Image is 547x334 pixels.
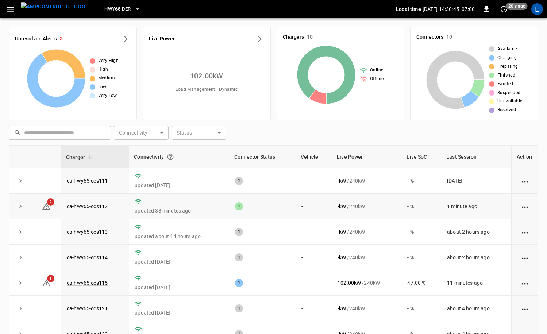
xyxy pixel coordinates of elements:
[497,63,518,70] span: Preparing
[441,219,511,245] td: about 2 hours ago
[296,146,332,168] th: Vehicle
[497,46,517,53] span: Available
[101,2,143,16] button: HWY65-DER
[235,304,243,312] div: 1
[98,83,107,91] span: Low
[296,168,332,194] td: -
[47,198,54,206] span: 2
[60,35,63,43] h6: 3
[15,277,26,288] button: expand row
[235,279,243,287] div: 1
[235,228,243,236] div: 1
[441,296,511,321] td: about 4 hours ago
[135,258,223,265] p: updated [DATE]
[396,5,421,13] p: Local time
[296,219,332,245] td: -
[416,33,443,41] h6: Connectors
[520,254,529,261] div: action cell options
[235,177,243,185] div: 1
[497,81,513,88] span: Faulted
[401,296,441,321] td: - %
[441,146,511,168] th: Last Session
[135,207,223,214] p: updated 38 minutes ago
[47,275,54,282] span: 1
[164,150,177,163] button: Connection between the charger and our software.
[338,177,346,185] p: - kW
[67,255,108,260] a: ca-hwy65-ccs114
[253,33,265,45] button: Energy Overview
[401,219,441,245] td: - %
[66,153,95,162] span: Charger
[135,182,223,189] p: updated [DATE]
[296,296,332,321] td: -
[15,252,26,263] button: expand row
[520,177,529,185] div: action cell options
[401,245,441,270] td: - %
[283,33,304,41] h6: Chargers
[370,67,383,74] span: Online
[98,66,108,73] span: High
[176,86,238,93] span: Load Management = Dynamic
[401,168,441,194] td: - %
[67,203,108,209] a: ca-hwy65-ccs112
[497,89,521,97] span: Suspended
[338,279,396,287] div: / 240 kW
[15,35,57,43] h6: Unresolved Alerts
[401,146,441,168] th: Live SoC
[338,177,396,185] div: / 240 kW
[401,194,441,219] td: - %
[98,92,117,100] span: Very Low
[135,284,223,291] p: updated [DATE]
[423,5,475,13] p: [DATE] 14:30:45 -07:00
[338,305,396,312] div: / 240 kW
[441,168,511,194] td: [DATE]
[98,75,115,82] span: Medium
[511,146,538,168] th: Action
[338,254,396,261] div: / 240 kW
[135,309,223,316] p: updated [DATE]
[42,203,51,209] a: 2
[497,54,517,62] span: Charging
[441,270,511,296] td: 11 minutes ago
[235,253,243,261] div: 1
[104,5,131,13] span: HWY65-DER
[149,35,175,43] h6: Live Power
[21,2,85,11] img: ampcontrol.io logo
[497,72,515,79] span: Finished
[190,70,223,82] h6: 102.00 kW
[338,254,346,261] p: - kW
[520,203,529,210] div: action cell options
[67,306,108,311] a: ca-hwy65-ccs121
[229,146,295,168] th: Connector Status
[67,280,108,286] a: ca-hwy65-ccs115
[15,226,26,237] button: expand row
[15,175,26,186] button: expand row
[520,279,529,287] div: action cell options
[338,228,346,236] p: - kW
[497,106,516,114] span: Reserved
[370,75,384,83] span: Offline
[520,228,529,236] div: action cell options
[67,229,108,235] a: ca-hwy65-ccs113
[307,33,313,41] h6: 10
[441,245,511,270] td: about 2 hours ago
[119,33,131,45] button: All Alerts
[401,270,441,296] td: 47.00 %
[338,228,396,236] div: / 240 kW
[15,303,26,314] button: expand row
[446,33,452,41] h6: 10
[296,245,332,270] td: -
[332,146,401,168] th: Live Power
[531,3,543,15] div: profile-icon
[42,280,51,286] a: 1
[15,201,26,212] button: expand row
[296,270,332,296] td: -
[98,57,119,65] span: Very High
[134,150,224,163] div: Connectivity
[67,178,108,184] a: ca-hwy65-ccs111
[338,305,346,312] p: - kW
[441,194,511,219] td: 1 minute ago
[235,202,243,210] div: 1
[338,203,346,210] p: - kW
[338,203,396,210] div: / 240 kW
